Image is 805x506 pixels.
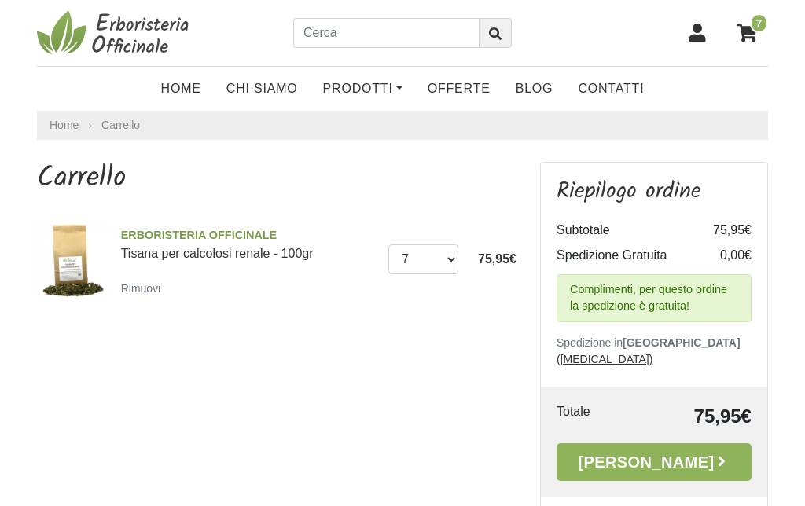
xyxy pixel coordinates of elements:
[478,252,516,266] span: 75,95€
[31,221,109,299] img: Tisana per calcolosi renale - 100gr
[121,278,167,298] a: Rimuovi
[121,227,377,260] a: ERBORISTERIA OFFICINALETisana per calcolosi renale - 100gr
[557,335,752,368] p: Spedizione in
[557,443,752,481] a: [PERSON_NAME]
[729,13,768,53] a: 7
[565,73,656,104] a: Contatti
[689,218,752,243] td: 75,95€
[503,73,566,104] a: Blog
[37,162,516,196] h1: Carrello
[557,353,652,365] a: ([MEDICAL_DATA])
[101,119,140,131] a: Carrello
[121,227,377,244] span: ERBORISTERIA OFFICINALE
[750,13,768,33] span: 7
[293,18,480,48] input: Cerca
[623,336,741,349] b: [GEOGRAPHIC_DATA]
[149,73,214,104] a: Home
[214,73,311,104] a: Chi Siamo
[50,117,79,134] a: Home
[557,274,752,322] div: Complimenti, per questo ordine la spedizione è gratuita!
[557,402,628,431] td: Totale
[557,178,752,205] h3: Riepilogo ordine
[311,73,415,104] a: Prodotti
[689,243,752,268] td: 0,00€
[37,9,194,57] img: Erboristeria Officinale
[557,243,689,268] td: Spedizione Gratuita
[557,218,689,243] td: Subtotale
[121,282,161,295] small: Rimuovi
[628,402,752,431] td: 75,95€
[415,73,503,104] a: OFFERTE
[37,111,768,140] nav: breadcrumb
